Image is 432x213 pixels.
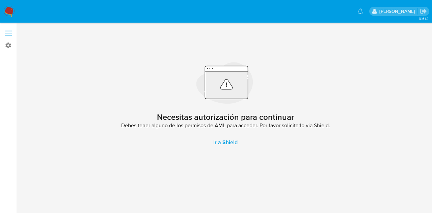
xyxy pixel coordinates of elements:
span: Ir a Shield [213,134,238,151]
p: vladimir.samezuk@mercadolibre.com [379,8,417,15]
a: Ir a Shield [205,134,246,151]
span: Debes tener alguno de los permisos de AML para acceder. Por favor solicitarlo via Shield. [121,122,330,129]
a: Notificaciones [357,8,363,14]
h2: Necesitas autorización para continuar [157,112,294,122]
a: Salir [420,8,427,15]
